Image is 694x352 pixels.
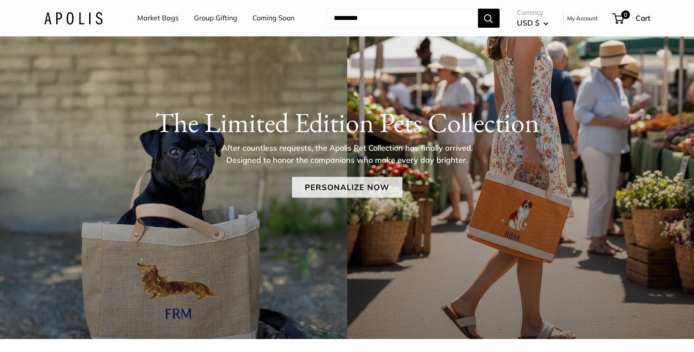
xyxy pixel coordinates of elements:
[44,106,650,139] h1: The Limited Edition Pets Collection
[327,9,478,28] input: Search...
[517,18,539,27] span: USD $
[292,177,402,197] a: Personalize Now
[636,13,650,23] span: Cart
[517,6,549,19] span: Currency
[621,10,629,19] span: 0
[478,9,500,28] button: Search
[44,12,103,24] img: Apolis
[252,12,294,25] a: Coming Soon
[194,12,237,25] a: Group Gifting
[613,11,650,25] a: 0 Cart
[207,142,488,166] p: After countless requests, the Apolis Pet Collection has finally arrived. Designed to honor the co...
[567,13,598,23] a: My Account
[517,16,549,30] button: USD $
[137,12,179,25] a: Market Bags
